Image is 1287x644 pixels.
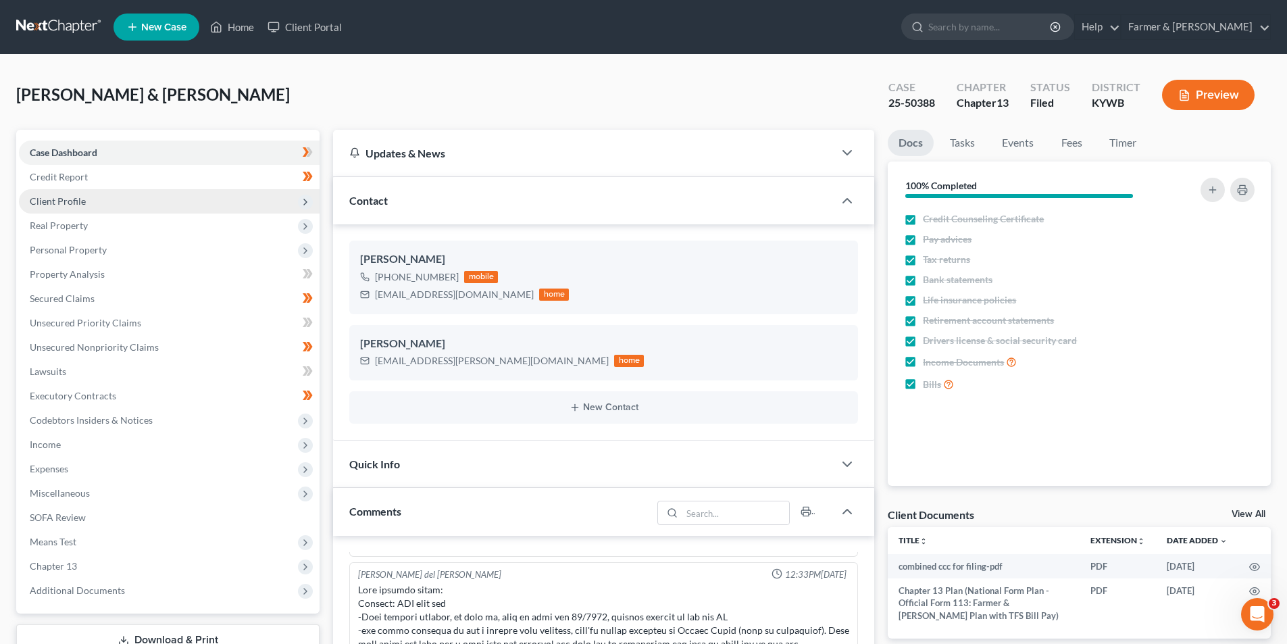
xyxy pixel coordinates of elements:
[1080,578,1156,628] td: PDF
[923,334,1077,347] span: Drivers license & social security card
[30,536,76,547] span: Means Test
[905,180,977,191] strong: 100% Completed
[1232,510,1265,519] a: View All
[19,287,320,311] a: Secured Claims
[375,288,534,301] div: [EMAIL_ADDRESS][DOMAIN_NAME]
[203,15,261,39] a: Home
[1092,80,1140,95] div: District
[899,535,928,545] a: Titleunfold_more
[1219,537,1228,545] i: expand_more
[349,505,401,518] span: Comments
[30,560,77,572] span: Chapter 13
[888,130,934,156] a: Docs
[30,147,97,158] span: Case Dashboard
[349,146,817,160] div: Updates & News
[1269,598,1280,609] span: 3
[888,507,974,522] div: Client Documents
[141,22,186,32] span: New Case
[30,585,125,596] span: Additional Documents
[30,439,61,450] span: Income
[939,130,986,156] a: Tasks
[30,463,68,474] span: Expenses
[1075,15,1120,39] a: Help
[30,390,116,401] span: Executory Contracts
[1241,598,1273,630] iframe: Intercom live chat
[923,378,941,391] span: Bills
[991,130,1044,156] a: Events
[30,268,105,280] span: Property Analysis
[923,314,1054,327] span: Retirement account statements
[360,402,847,413] button: New Contact
[360,336,847,352] div: [PERSON_NAME]
[1121,15,1270,39] a: Farmer & [PERSON_NAME]
[1162,80,1255,110] button: Preview
[996,96,1009,109] span: 13
[1137,537,1145,545] i: unfold_more
[1080,554,1156,578] td: PDF
[19,141,320,165] a: Case Dashboard
[19,311,320,335] a: Unsecured Priority Claims
[785,568,847,581] span: 12:33PM[DATE]
[30,293,95,304] span: Secured Claims
[30,341,159,353] span: Unsecured Nonpriority Claims
[1156,554,1238,578] td: [DATE]
[1099,130,1147,156] a: Timer
[16,84,290,104] span: [PERSON_NAME] & [PERSON_NAME]
[261,15,349,39] a: Client Portal
[30,317,141,328] span: Unsecured Priority Claims
[923,273,992,287] span: Bank statements
[923,293,1016,307] span: Life insurance policies
[464,271,498,283] div: mobile
[19,262,320,287] a: Property Analysis
[888,95,935,111] div: 25-50388
[375,354,609,368] div: [EMAIL_ADDRESS][PERSON_NAME][DOMAIN_NAME]
[19,165,320,189] a: Credit Report
[30,487,90,499] span: Miscellaneous
[19,505,320,530] a: SOFA Review
[923,212,1044,226] span: Credit Counseling Certificate
[30,244,107,255] span: Personal Property
[358,568,501,581] div: [PERSON_NAME] del [PERSON_NAME]
[888,554,1080,578] td: combined ccc for filing-pdf
[923,253,970,266] span: Tax returns
[19,360,320,384] a: Lawsuits
[923,232,971,246] span: Pay advices
[30,366,66,377] span: Lawsuits
[30,220,88,231] span: Real Property
[19,335,320,360] a: Unsecured Nonpriority Claims
[1090,535,1145,545] a: Extensionunfold_more
[1167,535,1228,545] a: Date Added expand_more
[349,457,400,470] span: Quick Info
[923,355,1004,369] span: Income Documents
[1092,95,1140,111] div: KYWB
[919,537,928,545] i: unfold_more
[957,95,1009,111] div: Chapter
[1156,578,1238,628] td: [DATE]
[539,289,569,301] div: home
[375,270,459,284] div: [PHONE_NUMBER]
[957,80,1009,95] div: Chapter
[1050,130,1093,156] a: Fees
[928,14,1052,39] input: Search by name...
[30,171,88,182] span: Credit Report
[888,80,935,95] div: Case
[30,414,153,426] span: Codebtors Insiders & Notices
[682,501,790,524] input: Search...
[1030,80,1070,95] div: Status
[614,355,644,367] div: home
[19,384,320,408] a: Executory Contracts
[360,251,847,268] div: [PERSON_NAME]
[349,194,388,207] span: Contact
[30,512,86,523] span: SOFA Review
[1030,95,1070,111] div: Filed
[888,578,1080,628] td: Chapter 13 Plan (National Form Plan - Official Form 113: Farmer & [PERSON_NAME] Plan with TFS Bil...
[30,195,86,207] span: Client Profile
